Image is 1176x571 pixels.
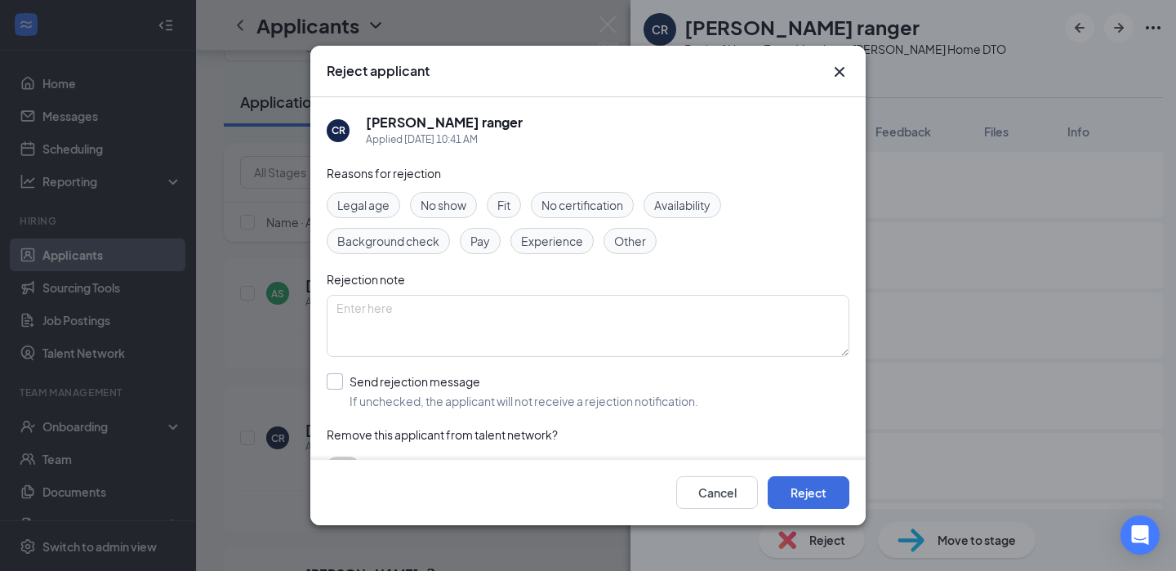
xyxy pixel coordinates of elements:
span: Reasons for rejection [327,166,441,181]
span: Pay [470,232,490,250]
svg: Cross [830,62,849,82]
span: Availability [654,196,710,214]
h5: [PERSON_NAME] ranger [366,114,523,132]
div: Open Intercom Messenger [1120,515,1160,555]
span: No show [421,196,466,214]
span: Legal age [337,196,390,214]
span: No certification [541,196,623,214]
span: Experience [521,232,583,250]
span: Rejection note [327,272,405,287]
span: Remove this applicant from talent network? [327,427,558,442]
button: Cancel [676,476,758,509]
div: Applied [DATE] 10:41 AM [366,132,523,148]
button: Reject [768,476,849,509]
h3: Reject applicant [327,62,430,80]
span: Yes [366,457,385,476]
span: Background check [337,232,439,250]
button: Close [830,62,849,82]
span: Other [614,232,646,250]
span: Fit [497,196,510,214]
div: CR [332,123,345,137]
